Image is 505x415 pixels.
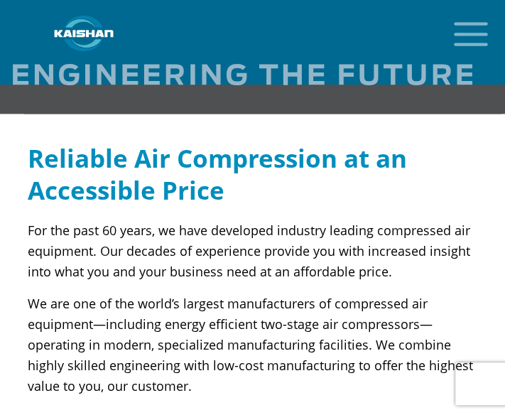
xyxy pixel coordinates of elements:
[28,220,478,282] p: For the past 60 years, we have developed industry leading compressed air equipment. Our decades o...
[13,51,472,85] img: Engineering the future
[448,18,472,42] a: mobile menu
[28,142,478,206] h5: Reliable Air Compression at an Accessible Price
[28,293,478,396] p: We are one of the world’s largest manufacturers of compressed air equipment—including energy effi...
[31,16,137,51] img: kaishan logo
